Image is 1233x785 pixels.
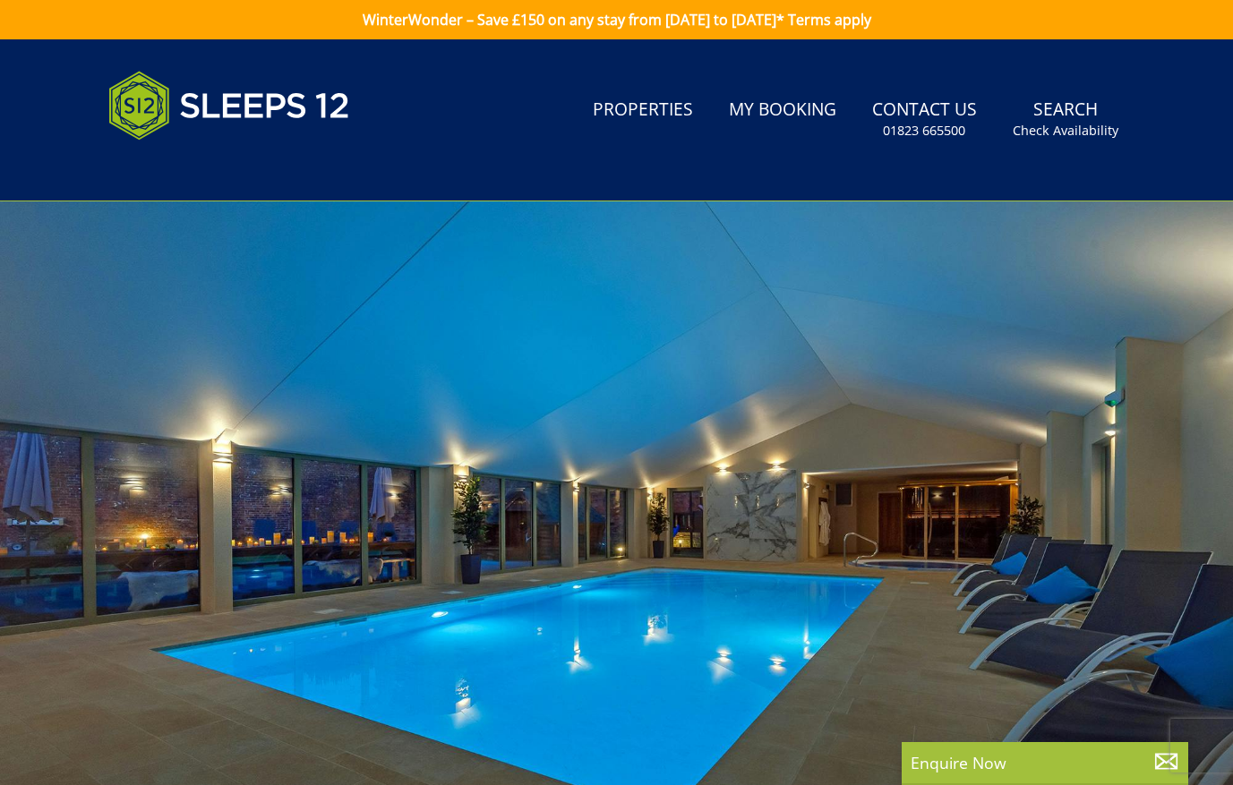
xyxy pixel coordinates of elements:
[865,90,984,149] a: Contact Us01823 665500
[1006,90,1126,149] a: SearchCheck Availability
[1013,122,1118,140] small: Check Availability
[99,161,287,176] iframe: Customer reviews powered by Trustpilot
[108,61,350,150] img: Sleeps 12
[883,122,965,140] small: 01823 665500
[911,751,1179,774] p: Enquire Now
[586,90,700,131] a: Properties
[722,90,843,131] a: My Booking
